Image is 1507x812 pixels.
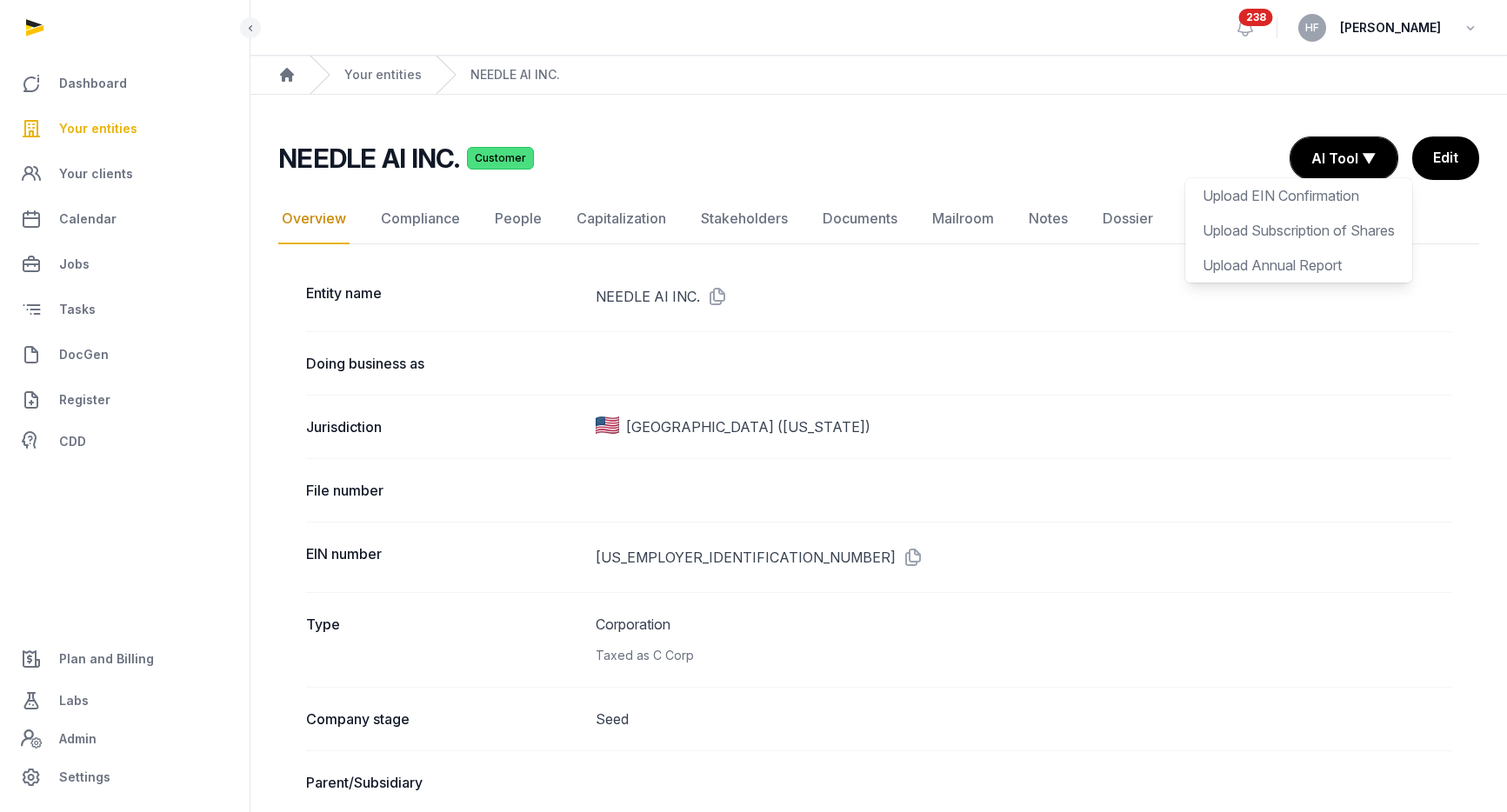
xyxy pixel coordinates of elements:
[306,416,582,437] dt: Jurisdiction
[14,756,236,798] a: Settings
[14,108,236,150] a: Your entities
[278,143,460,174] h2: NEEDLE AI INC.
[59,767,110,788] span: Settings
[306,709,582,729] dt: Company stage
[306,543,582,571] dt: EIN number
[59,163,133,184] span: Your clients
[377,194,463,244] a: Compliance
[573,194,670,244] a: Capitalization
[14,63,236,104] a: Dashboard
[59,209,117,230] span: Calendar
[819,194,901,244] a: Documents
[596,614,1451,666] dd: Corporation
[59,73,127,94] span: Dashboard
[59,254,90,275] span: Jobs
[59,690,89,711] span: Labs
[491,194,545,244] a: People
[59,431,86,452] span: CDD
[596,283,1451,310] dd: NEEDLE AI INC.
[467,147,534,170] span: Customer
[14,243,236,285] a: Jobs
[250,56,1507,95] nav: Breadcrumb
[596,543,1451,571] dd: [US_EMPLOYER_IDENTIFICATION_NUMBER]
[596,645,1451,666] div: Taxed as C Corp
[1239,9,1273,26] span: 238
[470,66,560,83] a: NEEDLE AI INC.
[306,283,582,310] dt: Entity name
[344,66,422,83] a: Your entities
[626,416,870,437] span: [GEOGRAPHIC_DATA] ([US_STATE])
[14,379,236,421] a: Register
[697,194,791,244] a: Stakeholders
[1305,23,1319,33] span: HF
[14,680,236,722] a: Labs
[1412,136,1479,180] a: Edit
[14,722,236,756] a: Admin
[59,729,97,749] span: Admin
[59,389,110,410] span: Register
[59,649,154,669] span: Plan and Billing
[1290,137,1397,179] button: AI Tool ▼
[306,480,582,501] dt: File number
[1099,194,1157,244] a: Dossier
[1025,194,1071,244] a: Notes
[306,614,582,666] dt: Type
[59,299,96,320] span: Tasks
[14,198,236,240] a: Calendar
[1340,17,1441,38] span: [PERSON_NAME]
[1184,194,1224,244] a: Jobs
[59,344,109,365] span: DocGen
[14,334,236,376] a: DocGen
[59,118,137,139] span: Your entities
[14,289,236,330] a: Tasks
[596,709,1451,729] dd: Seed
[278,194,350,244] a: Overview
[1185,178,1412,213] div: Upload EIN Confirmation
[278,194,1479,244] nav: Tabs
[1185,213,1412,248] div: Upload Subscription of Shares
[306,772,582,793] dt: Parent/Subsidiary
[14,424,236,459] a: CDD
[14,153,236,195] a: Your clients
[929,194,997,244] a: Mailroom
[1185,248,1412,283] div: Upload Annual Report
[1298,14,1326,42] button: HF
[306,353,582,374] dt: Doing business as
[14,638,236,680] a: Plan and Billing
